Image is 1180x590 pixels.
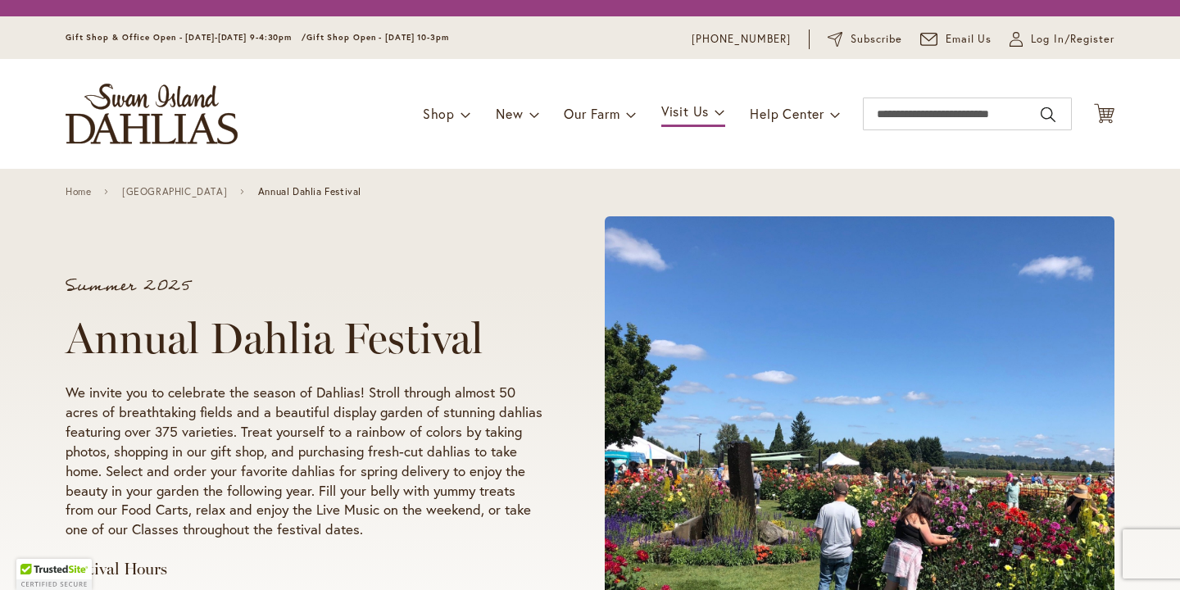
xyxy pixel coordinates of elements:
p: Summer 2025 [66,278,542,294]
a: Log In/Register [1010,31,1114,48]
a: Home [66,186,91,197]
a: [PHONE_NUMBER] [692,31,791,48]
div: TrustedSite Certified [16,559,92,590]
a: [GEOGRAPHIC_DATA] [122,186,227,197]
span: Email Us [946,31,992,48]
span: Gift Shop Open - [DATE] 10-3pm [306,32,449,43]
span: Gift Shop & Office Open - [DATE]-[DATE] 9-4:30pm / [66,32,306,43]
span: Log In/Register [1031,31,1114,48]
a: Email Us [920,31,992,48]
span: Subscribe [851,31,902,48]
h3: Festival Hours [66,559,542,579]
span: New [496,105,523,122]
span: Annual Dahlia Festival [258,186,361,197]
span: Visit Us [661,102,709,120]
a: store logo [66,84,238,144]
a: Subscribe [828,31,902,48]
span: Shop [423,105,455,122]
span: Our Farm [564,105,619,122]
h1: Annual Dahlia Festival [66,314,542,363]
p: We invite you to celebrate the season of Dahlias! Stroll through almost 50 acres of breathtaking ... [66,383,542,540]
button: Search [1041,102,1055,128]
span: Help Center [750,105,824,122]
